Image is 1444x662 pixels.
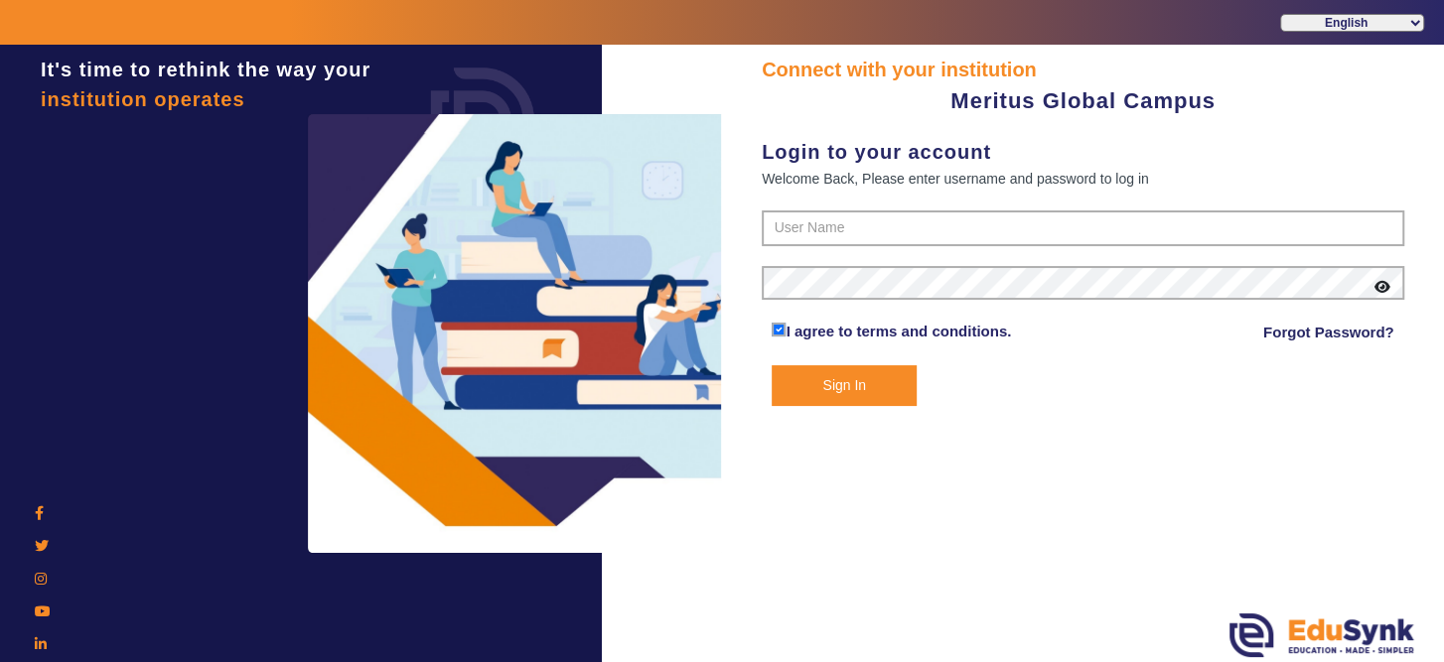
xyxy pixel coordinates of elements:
input: User Name [762,210,1404,246]
div: Connect with your institution [762,55,1404,84]
a: Forgot Password? [1263,321,1394,344]
img: login.png [408,45,557,194]
span: It's time to rethink the way your [41,59,370,80]
img: edusynk.png [1229,613,1414,657]
div: Welcome Back, Please enter username and password to log in [762,167,1404,191]
div: Meritus Global Campus [762,84,1404,117]
a: I agree to terms and conditions. [786,323,1011,339]
button: Sign In [772,365,916,406]
div: Login to your account [762,137,1404,167]
span: institution operates [41,88,245,110]
img: login3.png [308,114,725,553]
